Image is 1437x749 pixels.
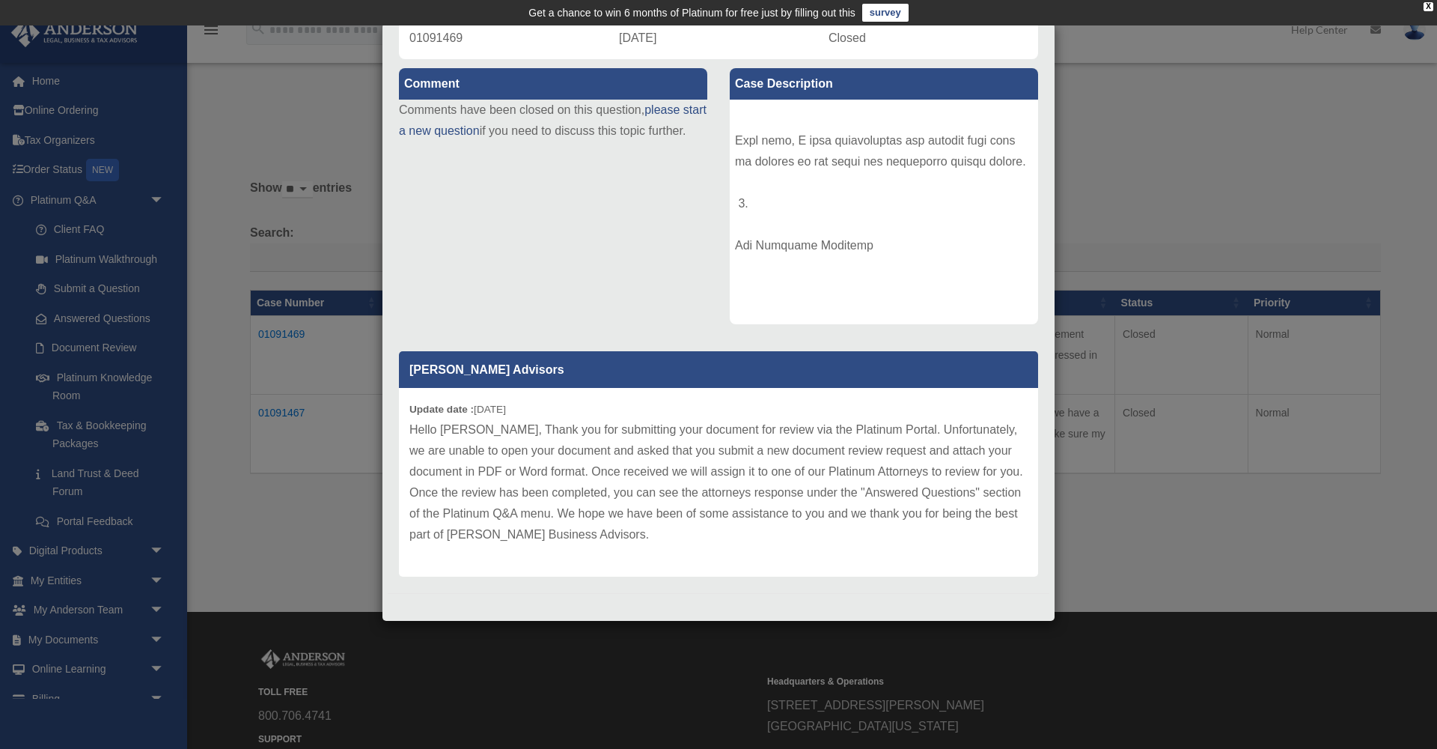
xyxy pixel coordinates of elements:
[399,68,707,100] label: Comment
[409,31,463,44] span: 01091469
[829,31,866,44] span: Closed
[399,103,707,137] a: please start a new question
[399,100,707,142] p: Comments have been closed on this question, if you need to discuss this topic further.
[409,404,474,415] b: Update date :
[409,419,1028,545] p: Hello [PERSON_NAME], Thank you for submitting your document for review via the Platinum Portal. U...
[619,31,656,44] span: [DATE]
[1424,2,1433,11] div: close
[409,404,506,415] small: [DATE]
[862,4,909,22] a: survey
[528,4,855,22] div: Get a chance to win 6 months of Platinum for free just by filling out this
[399,351,1038,388] p: [PERSON_NAME] Advisors
[730,68,1038,100] label: Case Description
[730,100,1038,324] div: Lore ip Dolorsit: Amet Consectet. Adipisci Elits: Doe Temporin Utla Etdolorem Aliquaen Admin: Ven...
